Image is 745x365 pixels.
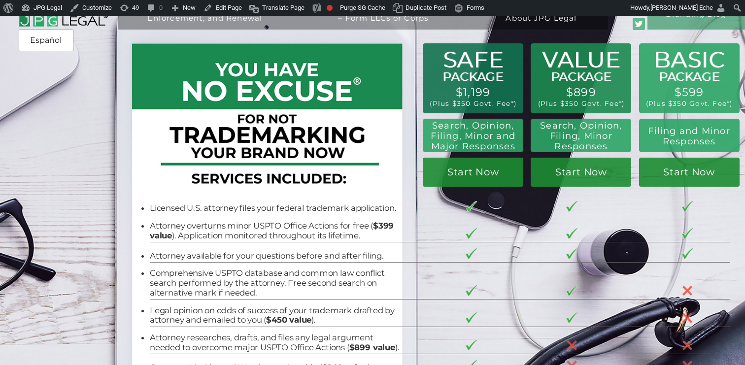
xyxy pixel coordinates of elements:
span: [PERSON_NAME] Eche [650,4,713,11]
h2: Search, Opinion, Filing, Minor Responses [537,120,625,152]
h2: Filing and Minor Responses [645,126,734,146]
img: checkmark-border-3.png [466,312,477,323]
a: Trademark Registration,Enforcement, and Renewal [125,6,285,36]
li: Comprehensive USPTO database and common law conflict search performed by the attorney. Free secon... [150,268,401,298]
h2: Search, Opinion, Filing, Minor and Major Responses [427,120,519,152]
img: checkmark-border-3.png [466,228,477,239]
a: More InformationAbout JPG Legal [482,6,601,36]
li: Legal opinion on odds of success of your trademark drafted by attorney and emailed to you ( ). [150,306,401,325]
img: checkmark-border-3.png [682,228,693,239]
b: $450 value [266,315,311,325]
img: checkmark-border-3.png [682,201,693,212]
img: checkmark-border-3.png [566,228,577,239]
img: checkmark-border-3.png [466,285,477,296]
li: Licensed U.S. attorney files your federal trademark application. [150,203,401,213]
img: checkmark-border-3.png [682,248,693,259]
img: X-30-3.png [566,340,577,351]
img: checkmark-border-3.png [466,201,477,212]
img: checkmark-border-3.png [466,248,477,259]
img: X-30-3.png [682,340,693,351]
img: checkmark-border-3.png [566,285,577,296]
b: $899 value [349,342,395,352]
a: Español [22,32,70,49]
img: checkmark-border-3.png [566,248,577,259]
img: checkmark-border-3.png [466,340,477,351]
img: Twitter_Social_Icon_Rounded_Square_Color-mid-green3-90.png [633,18,645,30]
a: Start Now [531,158,631,187]
img: checkmark-border-3.png [566,201,577,212]
img: X-30-3.png [682,312,693,324]
img: checkmark-border-3.png [566,312,577,323]
li: Attorney overturns minor USPTO Office Actions for free ( ). Application monitored throughout its ... [150,221,401,240]
b: $399 value [150,221,394,240]
a: Start Now [423,158,523,187]
a: Start Now [639,158,740,187]
div: Focus keyphrase not set [327,5,333,11]
img: X-30-3.png [682,285,693,297]
li: Attorney researches, drafts, and files any legal argument needed to overcome major USPTO Office A... [150,333,401,352]
li: Attorney available for your questions before and after filing. [150,251,401,261]
a: Buy/Sell Domains or Trademarks– Form LLCs or Corps [292,6,474,36]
